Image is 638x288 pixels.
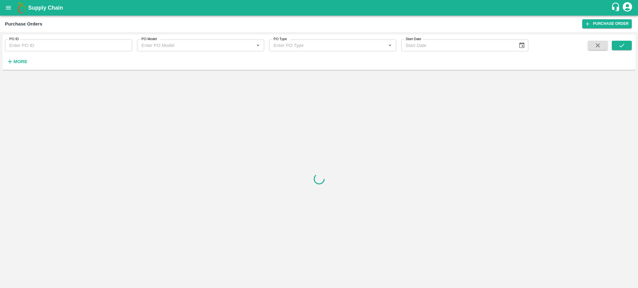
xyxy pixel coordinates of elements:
div: Purchase Orders [5,20,42,28]
input: Enter PO ID [5,39,132,51]
button: open drawer [1,1,16,15]
div: account of current user [622,1,633,14]
label: PO Type [274,37,287,42]
a: Supply Chain [28,3,611,12]
input: Enter PO Model [139,41,252,49]
div: customer-support [611,2,622,13]
label: Start Date [406,37,421,42]
strong: More [13,59,27,64]
button: Choose date [516,39,528,51]
input: Start Date [401,39,513,51]
button: More [5,56,29,67]
label: PO Model [141,37,157,42]
label: PO ID [9,37,19,42]
img: logo [16,2,28,14]
button: Open [386,41,394,49]
a: Purchase Order [582,19,632,28]
input: Enter PO Type [271,41,384,49]
button: Open [254,41,262,49]
b: Supply Chain [28,5,63,11]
